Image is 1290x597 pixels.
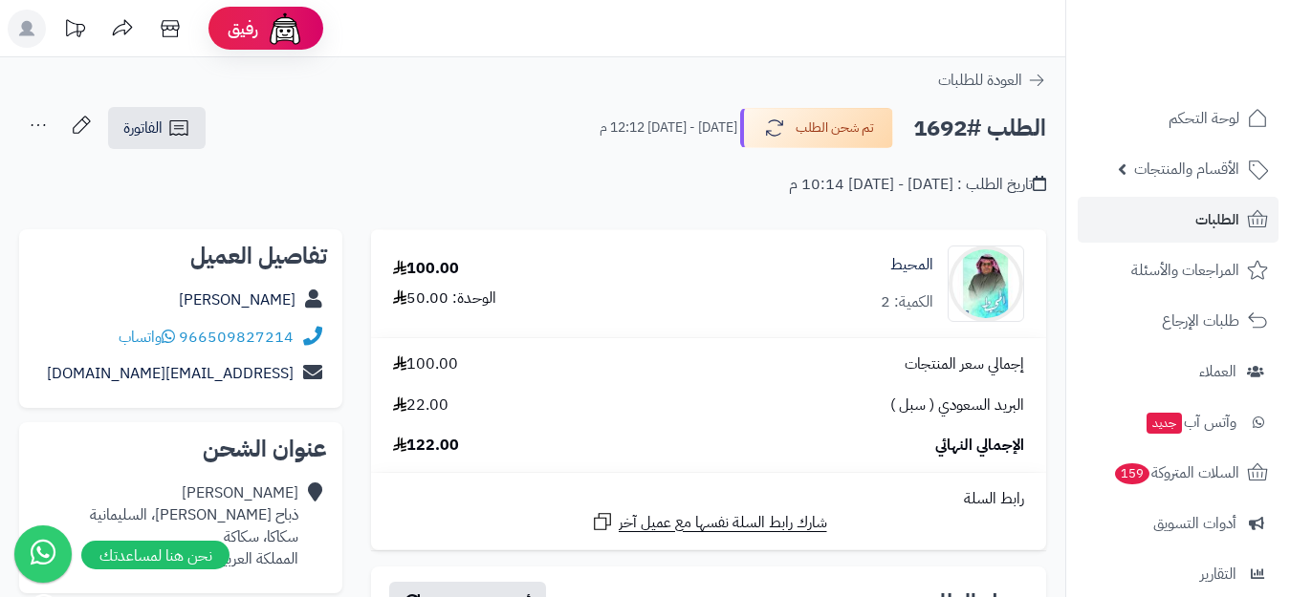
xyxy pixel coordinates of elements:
[913,109,1046,148] h2: الطلب #1692
[935,435,1024,457] span: الإجمالي النهائي
[1078,450,1279,496] a: السلات المتروكة159
[890,394,1024,416] span: البريد السعودي ( سبل )
[393,288,496,309] div: الوحدة: 50.00
[1078,96,1279,141] a: لوحة التحكم
[619,512,827,534] span: شارك رابط السلة نفسها مع عميل آخر
[393,394,448,416] span: 22.00
[938,69,1022,92] span: العودة للطلبات
[1160,53,1272,94] img: logo-2.png
[890,254,933,276] a: المحيط
[1199,358,1236,385] span: العملاء
[266,10,304,48] img: ai-face.png
[740,108,893,148] button: تم شحن الطلب
[179,326,294,349] a: 966509827214
[1169,105,1239,132] span: لوحة التحكم
[1078,399,1279,445] a: وآتس آبجديد
[1145,409,1236,436] span: وآتس آب
[47,362,294,385] a: [EMAIL_ADDRESS][DOMAIN_NAME]
[228,17,258,40] span: رفيق
[1078,551,1279,597] a: التقارير
[1195,206,1239,233] span: الطلبات
[600,118,737,138] small: [DATE] - [DATE] 12:12 م
[1113,459,1239,486] span: السلات المتروكة
[379,488,1039,510] div: رابط السلة
[789,174,1046,196] div: تاريخ الطلب : [DATE] - [DATE] 10:14 م
[119,326,175,349] a: واتساب
[1078,501,1279,546] a: أدوات التسويق
[90,482,298,569] div: [PERSON_NAME] ذباح [PERSON_NAME]، السليمانية سكاكا، سكاكة المملكة العربية السعودية
[108,107,206,149] a: الفاتورة
[1131,257,1239,284] span: المراجعات والأسئلة
[393,435,459,457] span: 122.00
[1200,561,1236,587] span: التقارير
[1078,349,1279,394] a: العملاء
[905,353,1024,375] span: إجمالي سعر المنتجات
[34,437,327,460] h2: عنوان الشحن
[591,510,827,534] a: شارك رابط السلة نفسها مع عميل آخر
[1115,463,1149,484] span: 159
[1078,197,1279,243] a: الطلبات
[179,288,295,311] a: [PERSON_NAME]
[881,291,933,313] div: الكمية: 2
[34,245,327,267] h2: تفاصيل العميل
[393,353,458,375] span: 100.00
[393,258,459,280] div: 100.00
[938,69,1046,92] a: العودة للطلبات
[1078,298,1279,344] a: طلبات الإرجاع
[51,10,98,53] a: تحديثات المنصة
[1162,308,1239,334] span: طلبات الإرجاع
[1134,156,1239,182] span: الأقسام والمنتجات
[123,117,163,139] span: الفاتورة
[1153,510,1236,537] span: أدوات التسويق
[949,245,1023,322] img: 1651102709-340-90x90.jpg
[1078,247,1279,293] a: المراجعات والأسئلة
[1147,413,1182,434] span: جديد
